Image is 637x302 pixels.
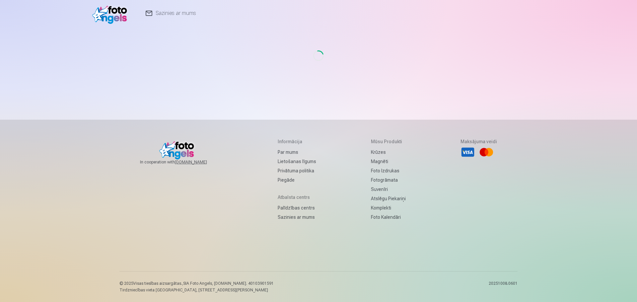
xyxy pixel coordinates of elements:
[278,166,316,175] a: Privātuma politika
[489,281,518,293] p: 20251008.0601
[278,203,316,212] a: Palīdzības centrs
[140,159,223,165] span: In cooperation with
[371,175,406,185] a: Fotogrāmata
[278,138,316,145] h5: Informācija
[371,194,406,203] a: Atslēgu piekariņi
[175,159,223,165] a: [DOMAIN_NAME]
[92,3,130,24] img: /v1
[479,145,494,159] li: Mastercard
[371,148,406,157] a: Krūzes
[371,212,406,222] a: Foto kalendāri
[460,138,497,145] h5: Maksājuma veidi
[371,157,406,166] a: Magnēti
[119,287,274,293] p: Tirdzniecības vieta [GEOGRAPHIC_DATA], [STREET_ADDRESS][PERSON_NAME]
[119,281,274,286] p: © 2025 Visas tiesības aizsargātas. ,
[183,281,274,286] span: SIA Foto Angels, [DOMAIN_NAME]. 40103901591
[371,138,406,145] h5: Mūsu produkti
[371,166,406,175] a: Foto izdrukas
[371,203,406,212] a: Komplekti
[460,145,475,159] li: Visa
[371,185,406,194] a: Suvenīri
[278,175,316,185] a: Piegāde
[278,157,316,166] a: Lietošanas līgums
[278,194,316,201] h5: Atbalsta centrs
[278,148,316,157] a: Par mums
[278,212,316,222] a: Sazinies ar mums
